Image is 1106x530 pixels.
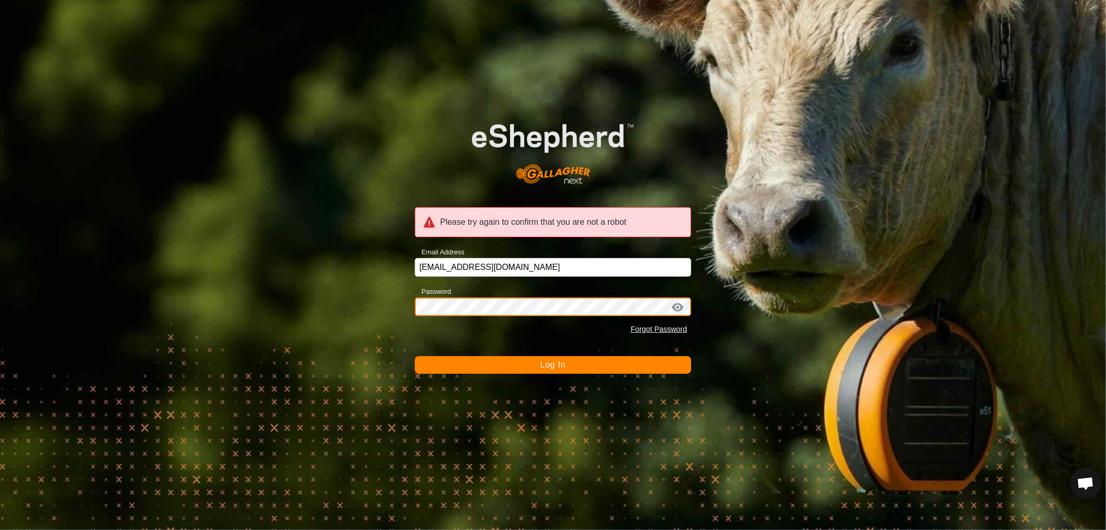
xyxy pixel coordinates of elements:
div: Please try again to confirm that you are not a robot [415,207,691,237]
input: Email Address [415,258,691,277]
a: Forgot Password [631,325,687,333]
button: Log In [415,356,691,374]
span: Log In [540,360,566,369]
div: Open chat [1070,468,1101,499]
label: Email Address [415,247,465,257]
img: E-shepherd Logo [442,101,664,195]
label: Password [415,287,451,297]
